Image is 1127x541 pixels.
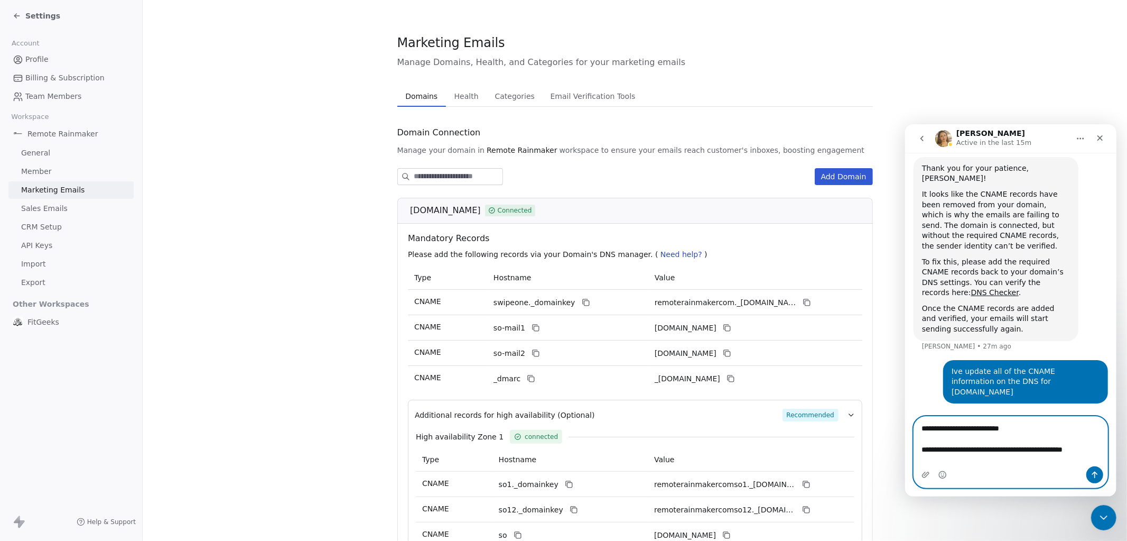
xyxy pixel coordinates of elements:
span: CRM Setup [21,222,62,233]
img: RR%20Logo%20%20Black%20(2).png [13,129,23,139]
a: Export [8,274,134,291]
span: so-mail2 [493,348,525,359]
span: CNAME [422,530,449,538]
a: CRM Setup [8,218,134,236]
span: Billing & Subscription [25,72,105,84]
span: swipeone._domainkey [493,297,575,308]
span: Categories [491,89,539,104]
a: General [8,144,134,162]
span: Recommended [782,409,838,421]
span: workspace to ensure your emails reach [560,145,705,155]
span: Health [450,89,483,104]
span: Connected [497,206,532,215]
span: remoterainmakercomso.swipeone.email [654,530,716,541]
span: remoterainmakercomso12._domainkey.swipeone.email [654,505,796,516]
span: Remote Rainmaker [27,129,98,139]
span: CNAME [414,373,441,382]
span: customer's inboxes, boosting engagement [707,145,864,155]
div: v 4.0.25 [30,17,52,25]
span: remoterainmakercomso1._domainkey.swipeone.email [654,479,796,490]
span: Sales Emails [21,203,68,214]
a: API Keys [8,237,134,254]
span: Need help? [660,250,702,259]
span: CNAME [414,323,441,331]
div: Domain: [DOMAIN_NAME] [27,27,116,36]
span: API Keys [21,240,52,251]
span: _dmarc.swipeone.email [655,373,720,384]
span: Mandatory Records [408,232,867,245]
a: Billing & Subscription [8,69,134,87]
a: Import [8,255,134,273]
span: Remote Rainmaker [487,145,557,155]
p: Type [414,272,481,283]
span: Hostname [493,273,532,282]
span: so-mail1 [493,323,525,334]
img: tab_domain_overview_orange.svg [29,61,37,70]
a: Profile [8,51,134,68]
p: Type [422,454,486,465]
button: Additional records for high availability (Optional)Recommended [415,409,855,421]
span: remoterainmakercom1.swipeone.email [655,323,716,334]
span: Domains [401,89,442,104]
span: Value [654,455,674,464]
span: Profile [25,54,49,65]
iframe: Intercom live chat [905,124,1116,497]
span: General [21,148,50,159]
span: [DOMAIN_NAME] [410,204,481,217]
span: Settings [25,11,60,21]
span: Import [21,259,45,270]
span: remoterainmakercom2.swipeone.email [655,348,716,359]
span: Team Members [25,91,81,102]
span: CNAME [422,479,449,488]
span: CNAME [414,348,441,356]
p: Please add the following records via your Domain's DNS manager. ( ) [408,249,867,260]
span: so12._domainkey [498,505,563,516]
a: Marketing Emails [8,181,134,199]
span: connected [525,432,558,442]
span: CNAME [422,505,449,513]
div: Keywords by Traffic [117,62,178,69]
span: _dmarc [493,373,520,384]
a: Team Members [8,88,134,105]
span: Additional records for high availability (Optional) [415,410,595,420]
span: Member [21,166,52,177]
span: remoterainmakercom._domainkey.swipeone.email [655,297,796,308]
span: so [498,530,507,541]
span: Export [21,277,45,288]
span: Domain Connection [397,126,481,139]
span: Email Verification Tools [546,89,640,104]
span: so1._domainkey [498,479,558,490]
span: Marketing Emails [397,35,505,51]
span: High availability Zone 1 [416,432,504,442]
a: Settings [13,11,60,21]
a: Member [8,163,134,180]
div: Domain Overview [40,62,95,69]
span: Manage your domain in [397,145,485,155]
span: Marketing Emails [21,185,85,196]
img: logo_orange.svg [17,17,25,25]
span: Other Workspaces [8,296,94,313]
img: tab_keywords_by_traffic_grey.svg [105,61,114,70]
span: Hostname [498,455,536,464]
a: Sales Emails [8,200,134,217]
button: Add Domain [815,168,873,185]
img: 1000.jpg [13,317,23,327]
span: Manage Domains, Health, and Categories for your marketing emails [397,56,873,69]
